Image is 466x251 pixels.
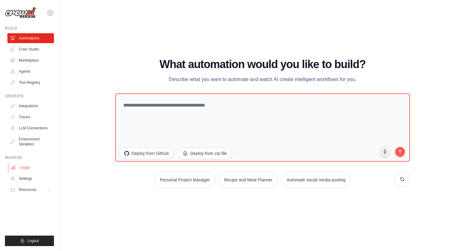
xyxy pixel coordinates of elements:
span: Logout [27,238,39,243]
a: Agents [7,67,54,76]
a: Settings [7,174,54,184]
button: Recipe and Meal Planner [219,172,278,188]
span: Resources [19,187,36,192]
div: Manage [5,155,54,160]
a: Automations [7,33,54,43]
a: Crew Studio [7,44,54,54]
h1: What automation would you like to build? [115,58,410,71]
button: Personal Project Manager [155,172,215,188]
iframe: Chat Widget [435,221,466,251]
button: Logout [5,236,54,246]
a: Marketplace [7,55,54,65]
a: Traces [7,112,54,122]
a: LLM Connections [7,123,54,133]
button: Resources [7,185,54,195]
a: Tool Registry [7,78,54,87]
a: Usage [8,163,55,172]
a: Environment Variables [7,134,54,149]
img: Logo [5,7,36,19]
p: Describe what you want to automate and watch AI create intelligent workflows for you. [159,75,366,83]
div: Operate [5,94,54,99]
button: Automate social media posting [281,172,351,188]
button: Deploy from zip file [178,148,232,159]
button: Deploy from Github [119,148,174,159]
div: Build [5,26,54,31]
a: Integrations [7,101,54,111]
